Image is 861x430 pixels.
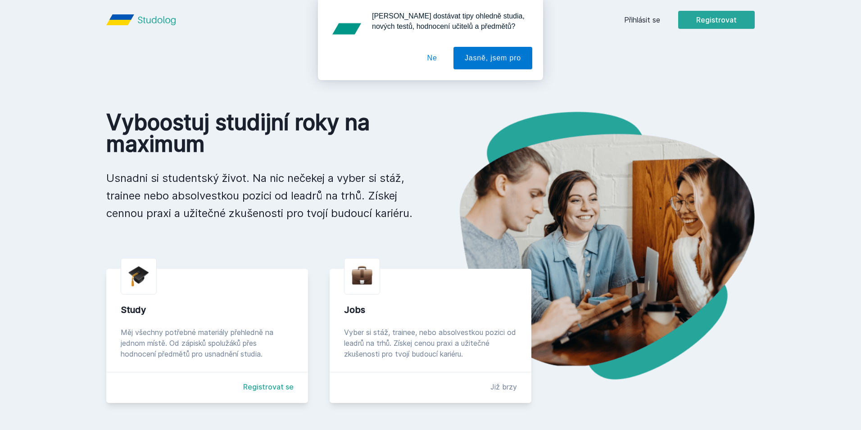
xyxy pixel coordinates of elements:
div: [PERSON_NAME] dostávat tipy ohledně studia, nových testů, hodnocení učitelů a předmětů? [365,11,532,32]
h1: Vyboostuj studijní roky na maximum [106,112,416,155]
div: Měj všechny potřebné materiály přehledně na jednom místě. Od zápisků spolužáků přes hodnocení pře... [121,327,294,359]
a: Registrovat se [243,381,294,392]
p: Usnadni si studentský život. Na nic nečekej a vyber si stáž, trainee nebo absolvestkou pozici od ... [106,169,416,222]
div: Již brzy [490,381,517,392]
div: Study [121,303,294,316]
img: briefcase.png [352,264,372,287]
div: Vyber si stáž, trainee, nebo absolvestkou pozici od leadrů na trhů. Získej cenou praxi a užitečné... [344,327,517,359]
img: hero.png [430,112,755,380]
button: Ne [416,47,449,69]
button: Jasně, jsem pro [453,47,532,69]
img: notification icon [329,11,365,47]
div: Jobs [344,303,517,316]
img: graduation-cap.png [128,266,149,287]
